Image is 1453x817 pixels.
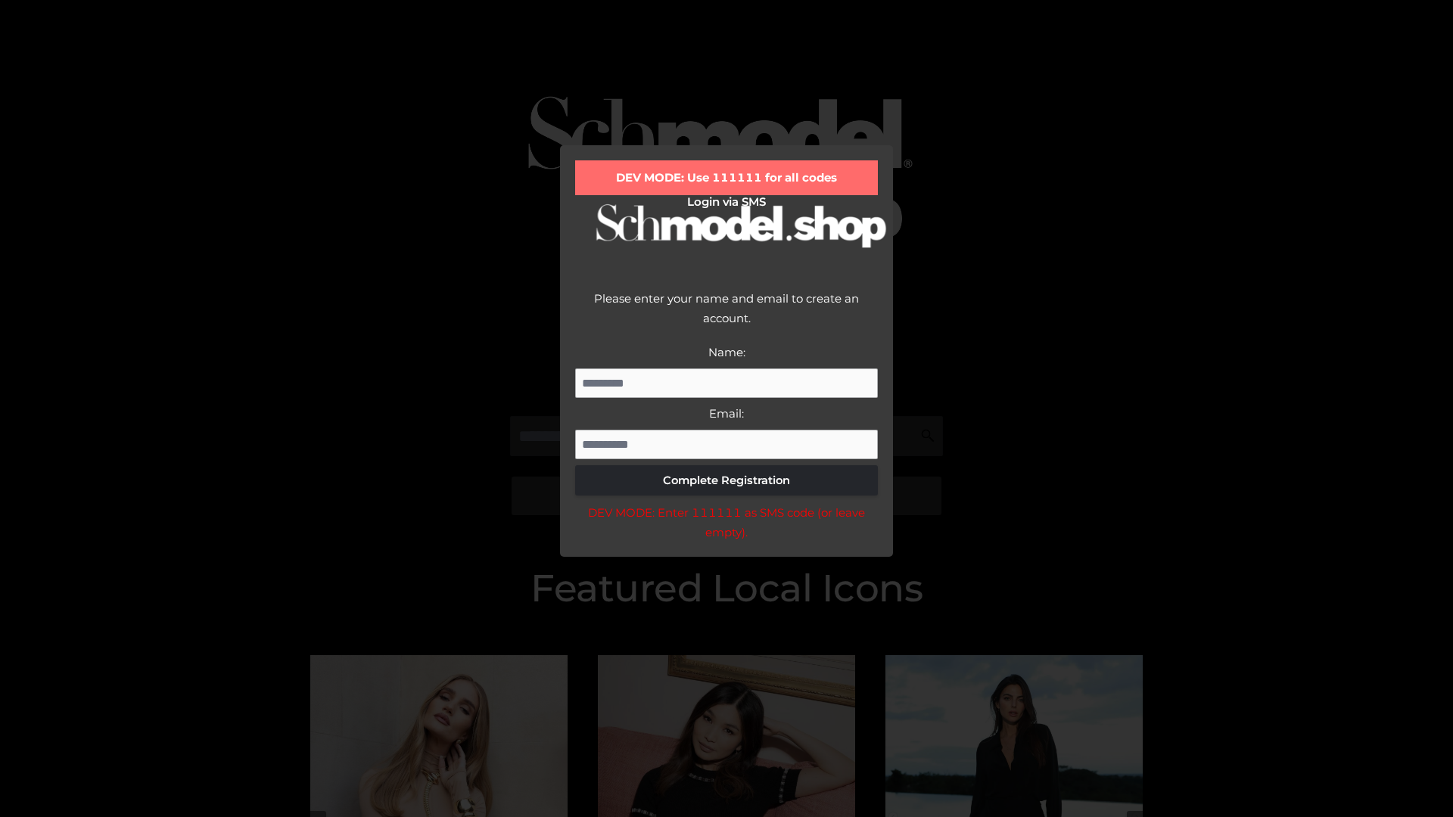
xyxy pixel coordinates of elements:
button: Complete Registration [575,465,878,495]
div: DEV MODE: Use 111111 for all codes [575,160,878,195]
div: DEV MODE: Enter 111111 as SMS code (or leave empty). [575,503,878,542]
label: Name: [708,345,745,359]
label: Email: [709,406,744,421]
h2: Login via SMS [575,195,878,209]
div: Please enter your name and email to create an account. [575,289,878,343]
